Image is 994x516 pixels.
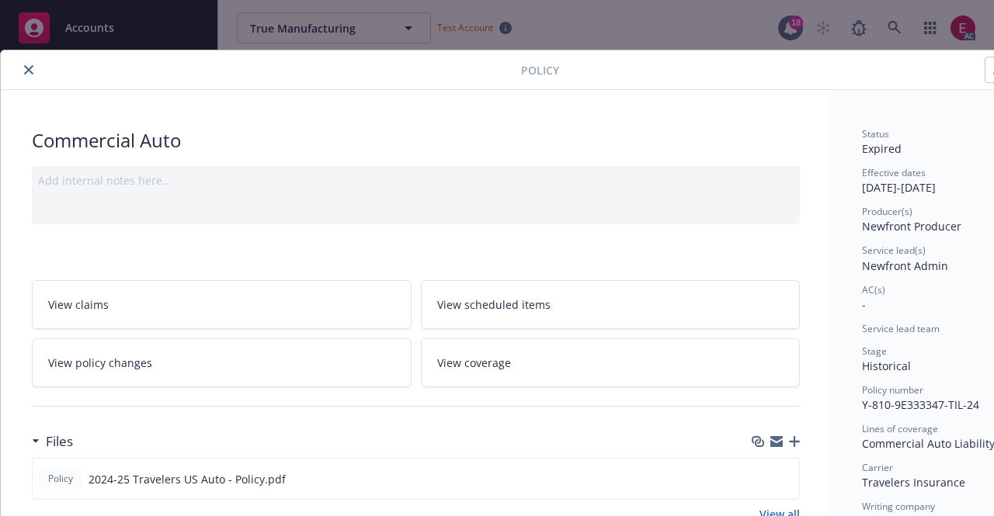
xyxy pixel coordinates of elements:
button: preview file [779,471,793,487]
span: Service lead(s) [862,244,926,257]
span: Travelers Insurance [862,475,965,490]
span: Lines of coverage [862,422,938,435]
span: Status [862,127,889,140]
span: AC(s) [862,283,885,296]
button: download file [754,471,766,487]
span: Service lead team [862,322,940,335]
span: Carrier [862,461,893,474]
span: Writing company [862,500,935,513]
div: Add internal notes here... [38,172,794,189]
span: Policy number [862,383,923,397]
div: Commercial Auto [32,127,800,154]
a: View scheduled items [421,280,801,329]
span: Policy [521,62,559,78]
span: Historical [862,358,911,373]
div: Files [32,431,73,452]
a: View claims [32,280,412,329]
span: Effective dates [862,166,926,179]
span: Y-810-9E333347-TIL-24 [862,397,979,412]
span: Producer(s) [862,205,912,218]
span: View policy changes [48,355,152,371]
span: - [862,297,866,312]
span: Stage [862,345,887,358]
span: 2024-25 Travelers US Auto - Policy.pdf [89,471,286,487]
span: View claims [48,296,109,313]
button: close [19,61,38,79]
a: View coverage [421,338,801,387]
span: Expired [862,141,902,156]
h3: Files [46,431,73,452]
span: Newfront Producer [862,219,961,234]
a: View policy changes [32,338,412,387]
span: Newfront Admin [862,258,948,273]
span: Policy [45,472,76,486]
span: View coverage [437,355,511,371]
span: View scheduled items [437,296,551,313]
